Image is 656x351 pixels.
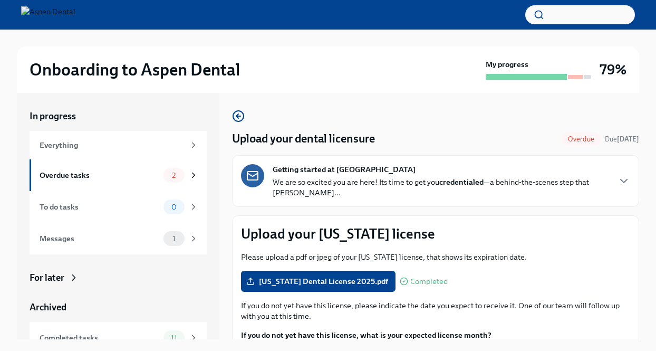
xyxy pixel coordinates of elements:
span: 0 [165,203,183,211]
a: To do tasks0 [30,191,207,223]
a: Messages1 [30,223,207,254]
a: For later [30,271,207,284]
strong: [DATE] [617,135,639,143]
p: If you do not yet have this license, please indicate the date you expect to receive it. One of ou... [241,300,630,321]
span: [US_STATE] Dental License 2025.pdf [248,276,388,287]
h2: Onboarding to Aspen Dental [30,59,240,80]
strong: My progress [486,59,528,70]
a: Overdue tasks2 [30,159,207,191]
label: If you do not yet have this license, what is your expected license month? [241,330,630,340]
p: Please upload a pdf or jpeg of your [US_STATE] license, that shows its expiration date. [241,252,630,262]
div: Messages [40,233,159,244]
a: Everything [30,131,207,159]
strong: Getting started at [GEOGRAPHIC_DATA] [273,164,416,175]
span: July 26th, 2025 10:00 [605,134,639,144]
h3: 79% [600,60,626,79]
span: 1 [166,235,182,243]
div: Overdue tasks [40,169,159,181]
p: Upload your [US_STATE] license [241,224,630,243]
div: To do tasks [40,201,159,213]
p: We are so excited you are here! Its time to get you —a behind-the-scenes step that [PERSON_NAME]... [273,177,609,198]
div: Everything [40,139,185,151]
h4: Upload your dental licensure [232,131,375,147]
strong: credentialed [439,177,484,187]
a: In progress [30,110,207,122]
span: 11 [165,334,184,342]
div: For later [30,271,64,284]
span: Overdue [562,135,601,143]
label: [US_STATE] Dental License 2025.pdf [241,271,395,292]
img: Aspen Dental [21,6,75,23]
div: Completed tasks [40,332,159,344]
a: Archived [30,301,207,314]
span: Due [605,135,639,143]
span: 2 [166,172,182,179]
span: Completed [410,278,448,286]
